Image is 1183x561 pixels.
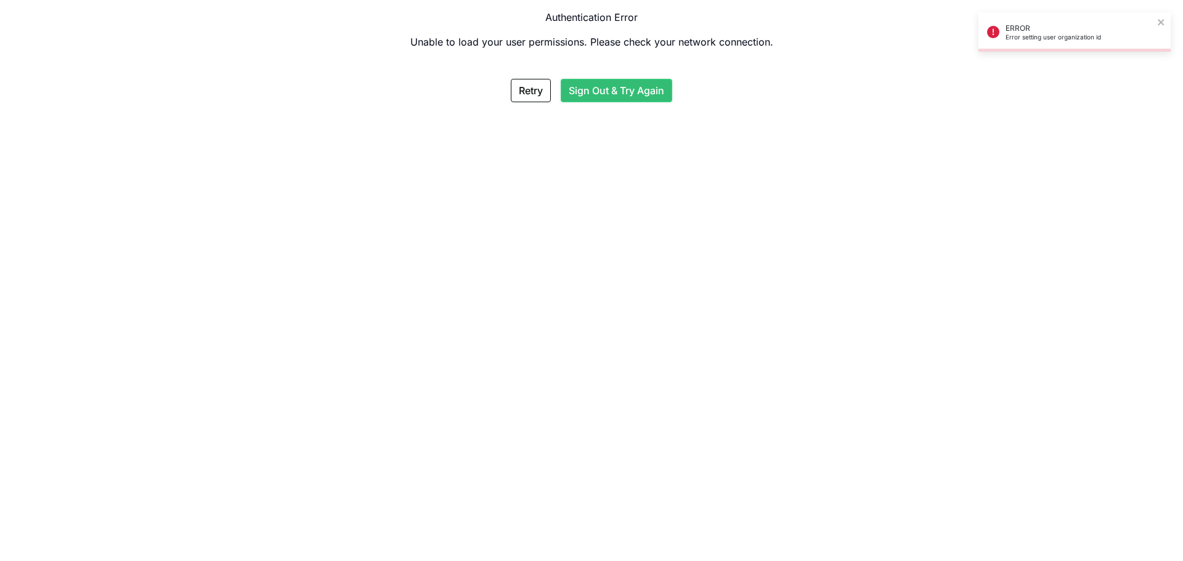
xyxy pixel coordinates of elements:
button: close [1157,17,1166,27]
p: Error setting user organization id [1006,33,1153,41]
h2: Authentication Error [545,10,638,25]
p: Unable to load your user permissions. Please check your network connection. [410,34,773,49]
button: Retry [511,79,551,102]
p: ERROR [1006,23,1153,33]
button: Sign Out & Try Again [561,79,672,102]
